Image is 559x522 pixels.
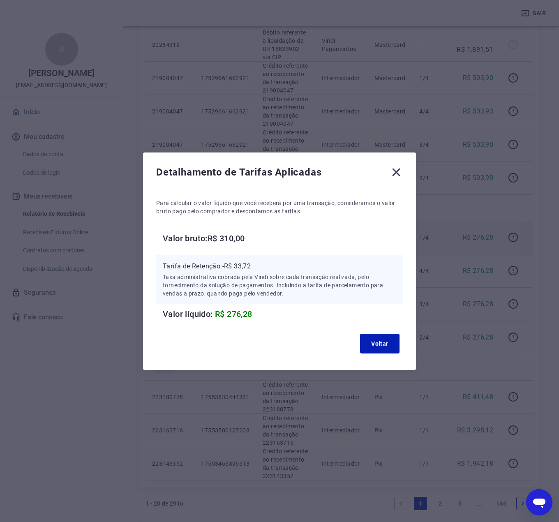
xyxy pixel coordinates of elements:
[360,334,400,353] button: Voltar
[215,309,252,319] span: R$ 276,28
[156,199,403,215] p: Para calcular o valor líquido que você receberá por uma transação, consideramos o valor bruto pag...
[163,232,403,245] h6: Valor bruto: R$ 310,00
[163,261,396,271] p: Tarifa de Retenção: -R$ 33,72
[163,273,396,298] p: Taxa administrativa cobrada pela Vindi sobre cada transação realizada, pelo fornecimento da soluç...
[526,489,552,515] iframe: Botão para abrir a janela de mensagens
[163,307,403,321] h6: Valor líquido:
[156,166,403,182] div: Detalhamento de Tarifas Aplicadas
